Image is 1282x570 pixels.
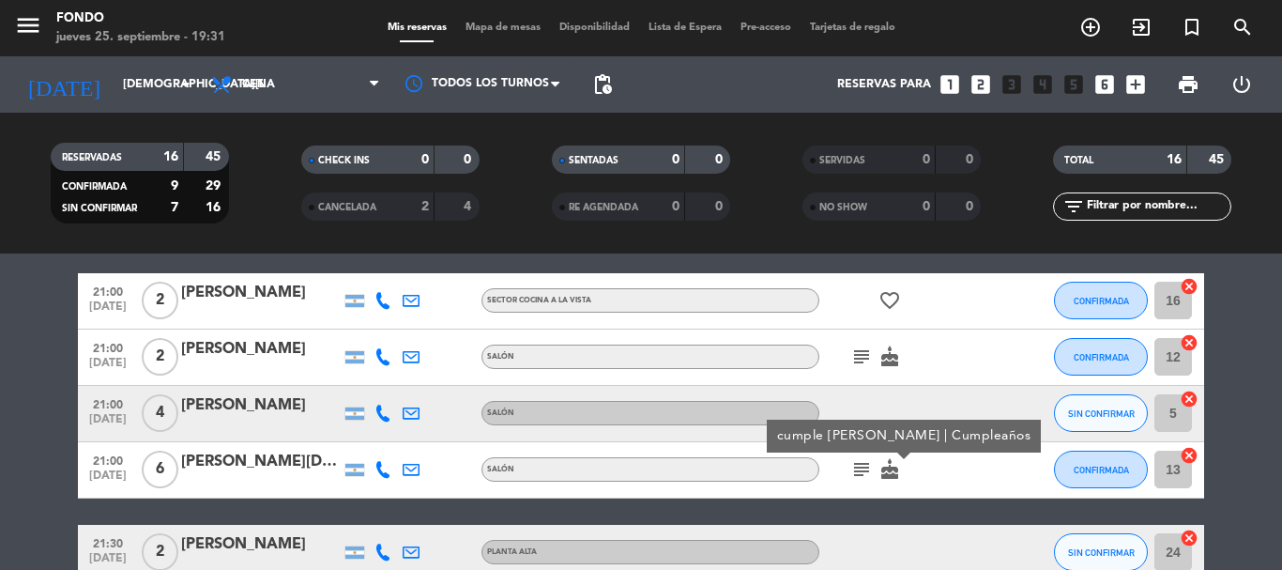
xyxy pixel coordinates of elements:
span: RESERVADAS [62,153,122,162]
span: 21:00 [84,280,131,301]
i: looks_two [969,72,993,97]
i: subject [850,346,873,368]
span: CANCELADA [318,203,376,212]
button: CONFIRMADA [1054,451,1148,488]
button: menu [14,11,42,46]
span: pending_actions [591,73,614,96]
span: print [1177,73,1199,96]
i: looks_4 [1030,72,1055,97]
button: CONFIRMADA [1054,282,1148,319]
strong: 0 [923,153,930,166]
strong: 4 [464,200,475,213]
span: Pre-acceso [731,23,801,33]
span: SALÓN [487,353,514,361]
i: turned_in_not [1181,16,1203,39]
input: Filtrar por nombre... [1085,196,1230,217]
span: 2 [142,282,178,319]
span: CONFIRMADA [1074,465,1129,475]
span: SIN CONFIRMAR [1068,408,1135,419]
i: menu [14,11,42,39]
span: SIN CONFIRMAR [62,204,137,213]
span: SECTOR COCINA A LA VISTA [487,297,591,304]
div: [PERSON_NAME][DATE] [181,450,341,474]
span: 6 [142,451,178,488]
i: looks_6 [1092,72,1117,97]
i: looks_one [938,72,962,97]
span: 4 [142,394,178,432]
strong: 0 [421,153,429,166]
span: NO SHOW [819,203,867,212]
span: 21:00 [84,393,131,414]
i: add_circle_outline [1079,16,1102,39]
strong: 16 [1167,153,1182,166]
strong: 45 [206,150,224,163]
span: SALÓN [487,466,514,473]
strong: 45 [1209,153,1228,166]
i: cancel [1180,277,1198,296]
strong: 9 [171,179,178,193]
i: add_box [1123,72,1148,97]
span: Lista de Espera [639,23,731,33]
i: exit_to_app [1130,16,1152,39]
span: CONFIRMADA [1074,296,1129,306]
strong: 0 [715,153,726,166]
span: PLANTA ALTA [487,548,537,556]
i: cake [878,346,901,368]
span: [DATE] [84,300,131,322]
div: [PERSON_NAME] [181,393,341,418]
span: Tarjetas de regalo [801,23,905,33]
span: Mis reservas [378,23,456,33]
strong: 29 [206,179,224,193]
strong: 0 [672,200,679,213]
strong: 16 [163,150,178,163]
i: [DATE] [14,64,114,105]
div: LOG OUT [1214,56,1268,113]
i: cancel [1180,333,1198,352]
i: filter_list [1062,195,1085,218]
strong: 0 [715,200,726,213]
span: 21:00 [84,336,131,358]
span: CONFIRMADA [1074,352,1129,362]
div: [PERSON_NAME] [181,281,341,305]
div: [PERSON_NAME] [181,337,341,362]
strong: 0 [966,153,977,166]
span: [DATE] [84,357,131,378]
i: favorite_border [878,289,901,312]
i: search [1231,16,1254,39]
i: cancel [1180,390,1198,408]
button: SIN CONFIRMAR [1054,394,1148,432]
span: CONFIRMADA [62,182,127,192]
div: cumple [PERSON_NAME] | Cumpleaños [777,426,1031,446]
i: subject [850,458,873,481]
div: Fondo [56,9,225,28]
span: Cena [242,78,275,91]
div: [PERSON_NAME] [181,532,341,557]
span: CHECK INS [318,156,370,165]
span: [DATE] [84,413,131,435]
span: TOTAL [1064,156,1093,165]
span: Reservas para [837,78,931,91]
strong: 7 [171,201,178,214]
i: looks_5 [1061,72,1086,97]
i: cancel [1180,446,1198,465]
strong: 0 [966,200,977,213]
button: CONFIRMADA [1054,338,1148,376]
span: 21:00 [84,449,131,470]
strong: 2 [421,200,429,213]
i: cancel [1180,529,1198,547]
strong: 16 [206,201,224,214]
span: Disponibilidad [550,23,639,33]
strong: 0 [672,153,679,166]
i: power_settings_new [1230,73,1253,96]
span: 21:30 [84,531,131,553]
i: arrow_drop_down [175,73,197,96]
span: SERVIDAS [819,156,865,165]
span: Mapa de mesas [456,23,550,33]
span: SALÓN [487,409,514,417]
strong: 0 [923,200,930,213]
strong: 0 [464,153,475,166]
i: looks_3 [1000,72,1024,97]
div: jueves 25. septiembre - 19:31 [56,28,225,47]
span: [DATE] [84,470,131,491]
i: cake [878,458,901,481]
